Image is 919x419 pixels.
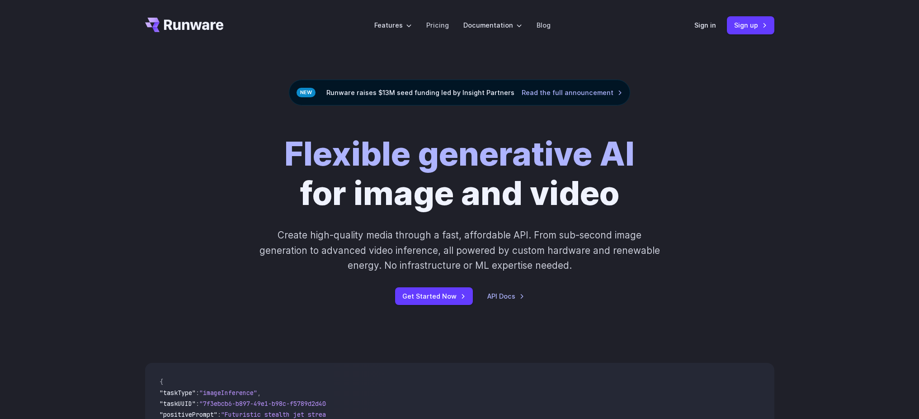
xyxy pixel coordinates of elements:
[160,378,163,386] span: {
[257,389,261,397] span: ,
[727,16,774,34] a: Sign up
[160,410,217,419] span: "positivePrompt"
[199,400,337,408] span: "7f3ebcb6-b897-49e1-b98c-f5789d2d40d7"
[537,20,551,30] a: Blog
[395,287,473,305] a: Get Started Now
[196,389,199,397] span: :
[522,87,622,98] a: Read the full announcement
[160,389,196,397] span: "taskType"
[289,80,630,105] div: Runware raises $13M seed funding led by Insight Partners
[196,400,199,408] span: :
[145,18,224,32] a: Go to /
[463,20,522,30] label: Documentation
[284,134,635,213] h1: for image and video
[258,228,661,273] p: Create high-quality media through a fast, affordable API. From sub-second image generation to adv...
[199,389,257,397] span: "imageInference"
[284,134,635,174] strong: Flexible generative AI
[221,410,550,419] span: "Futuristic stealth jet streaking through a neon-lit cityscape with glowing purple exhaust"
[694,20,716,30] a: Sign in
[160,400,196,408] span: "taskUUID"
[487,291,524,301] a: API Docs
[217,410,221,419] span: :
[374,20,412,30] label: Features
[426,20,449,30] a: Pricing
